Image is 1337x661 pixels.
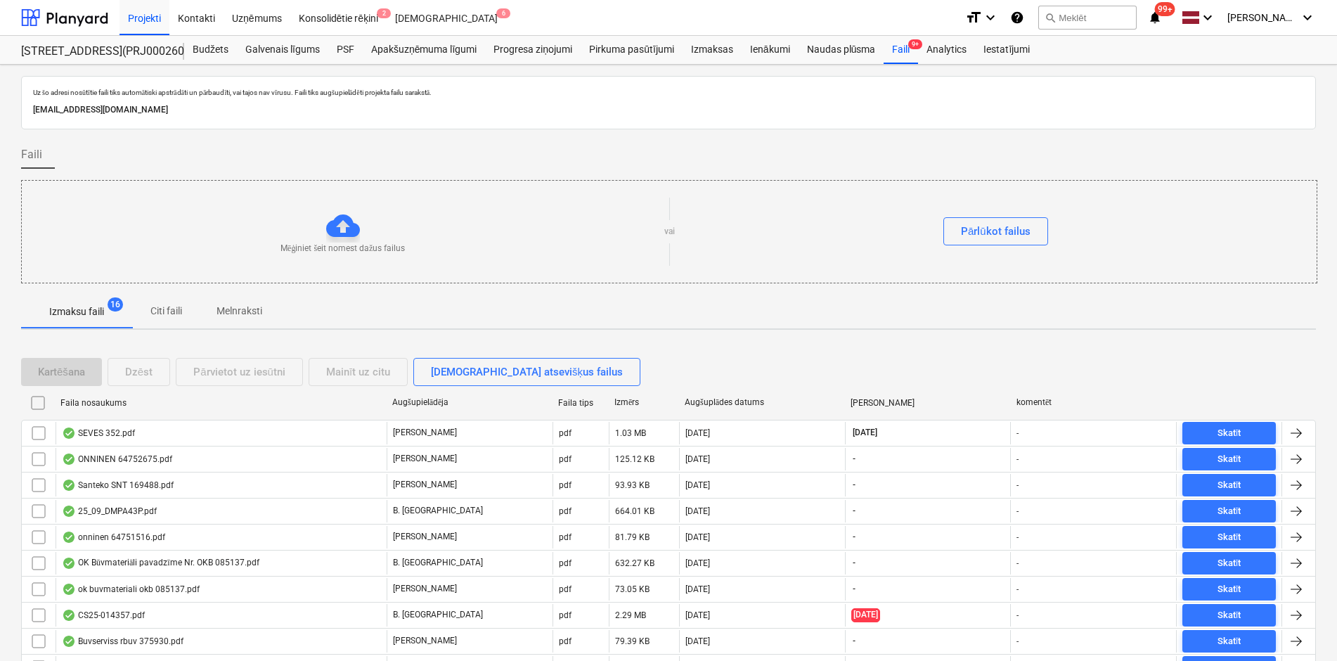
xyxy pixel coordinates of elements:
[393,531,457,543] p: [PERSON_NAME]
[21,180,1317,283] div: Mēģiniet šeit nomest dažus failusvaiPārlūkot failus
[431,363,623,381] div: [DEMOGRAPHIC_DATA] atsevišķus failus
[62,506,76,517] div: OCR pabeigts
[851,427,879,439] span: [DATE]
[496,8,510,18] span: 6
[742,36,799,64] a: Ienākumi
[559,610,571,620] div: pdf
[851,398,1005,408] div: [PERSON_NAME]
[393,505,483,517] p: B. [GEOGRAPHIC_DATA]
[559,636,571,646] div: pdf
[62,610,145,621] div: CS25-014357.pdf
[1267,593,1337,661] iframe: Chat Widget
[1182,630,1276,653] button: Skatīt
[615,506,654,516] div: 664.01 KB
[615,610,646,620] div: 2.29 MB
[184,36,237,64] a: Budžets
[685,636,710,646] div: [DATE]
[851,531,857,543] span: -
[965,9,982,26] i: format_size
[918,36,975,64] a: Analytics
[1016,584,1019,594] div: -
[1016,636,1019,646] div: -
[1016,454,1019,464] div: -
[1182,448,1276,470] button: Skatīt
[62,636,183,647] div: Buvserviss rbuv 375930.pdf
[485,36,581,64] a: Progresa ziņojumi
[62,480,76,491] div: OCR pabeigts
[683,36,742,64] a: Izmaksas
[280,243,405,255] p: Mēģiniet šeit nomest dažus failus
[1217,477,1241,494] div: Skatīt
[615,584,650,594] div: 73.05 KB
[393,427,457,439] p: [PERSON_NAME]
[685,454,710,464] div: [DATE]
[685,558,710,568] div: [DATE]
[559,558,571,568] div: pdf
[392,397,547,408] div: Augšupielādēja
[1217,530,1241,546] div: Skatīt
[217,304,262,319] p: Melnraksti
[1148,9,1162,26] i: notifications
[581,36,683,64] a: Pirkuma pasūtījumi
[363,36,485,64] a: Apakšuzņēmuma līgumi
[62,610,76,621] div: OCR pabeigts
[685,506,710,516] div: [DATE]
[559,532,571,542] div: pdf
[393,635,457,647] p: [PERSON_NAME]
[559,506,571,516] div: pdf
[1227,12,1298,23] span: [PERSON_NAME]
[1182,474,1276,496] button: Skatīt
[615,532,650,542] div: 81.79 KB
[1217,582,1241,598] div: Skatīt
[851,479,857,491] span: -
[62,532,76,543] div: OCR pabeigts
[1016,532,1019,542] div: -
[799,36,884,64] a: Naudas plūsma
[393,453,457,465] p: [PERSON_NAME]
[1016,397,1171,408] div: komentēt
[1217,451,1241,468] div: Skatīt
[943,217,1048,245] button: Pārlūkot failus
[961,222,1031,240] div: Pārlūkot failus
[975,36,1038,64] a: Iestatījumi
[377,8,391,18] span: 2
[393,479,457,491] p: [PERSON_NAME]
[1217,634,1241,650] div: Skatīt
[615,558,654,568] div: 632.27 KB
[328,36,363,64] a: PSF
[1182,422,1276,444] button: Skatīt
[62,584,76,595] div: OCR pabeigts
[62,584,200,595] div: ok buvmateriali okb 085137.pdf
[1299,9,1316,26] i: keyboard_arrow_down
[1045,12,1056,23] span: search
[1217,503,1241,520] div: Skatīt
[558,398,603,408] div: Faila tips
[851,583,857,595] span: -
[1182,500,1276,522] button: Skatīt
[851,453,857,465] span: -
[908,39,922,49] span: 9+
[615,480,650,490] div: 93.93 KB
[685,610,710,620] div: [DATE]
[1016,480,1019,490] div: -
[685,480,710,490] div: [DATE]
[108,297,123,312] span: 16
[62,428,135,439] div: SEVES 352.pdf
[21,146,42,163] span: Faili
[1010,9,1024,26] i: Zināšanu pamats
[62,428,76,439] div: OCR pabeigts
[1182,578,1276,601] button: Skatīt
[62,532,165,543] div: onninen 64751516.pdf
[237,36,328,64] a: Galvenais līgums
[1155,2,1175,16] span: 99+
[685,584,710,594] div: [DATE]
